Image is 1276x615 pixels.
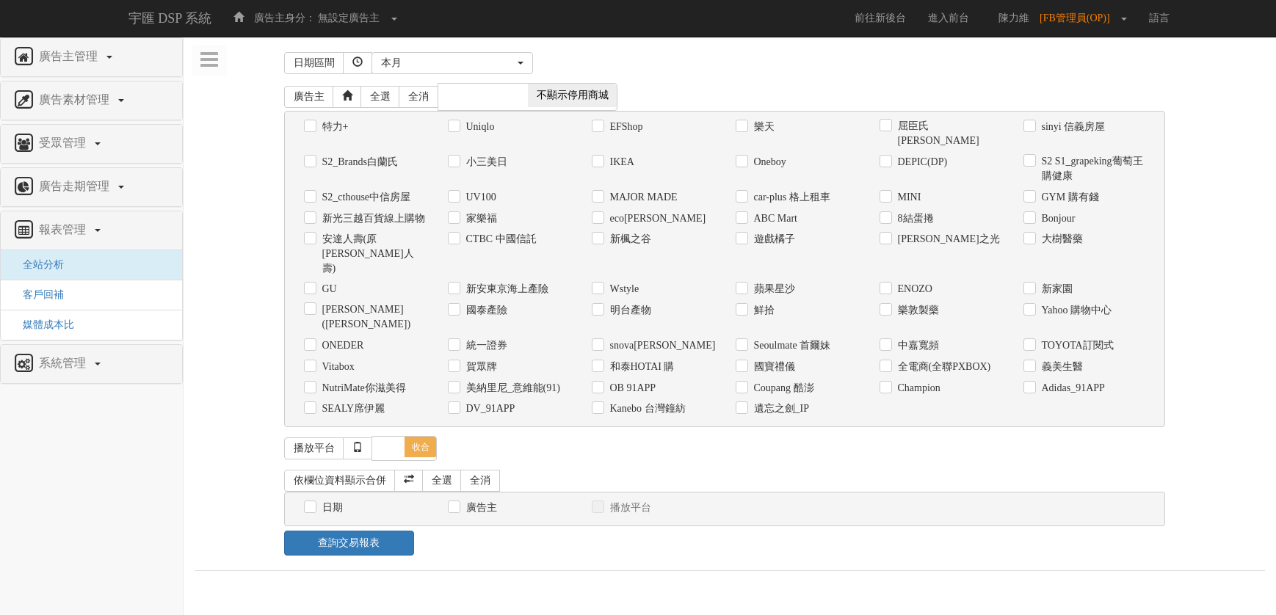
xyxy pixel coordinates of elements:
[606,381,656,396] label: OB 91APP
[381,56,515,70] div: 本月
[894,282,932,296] label: ENOZO
[463,211,497,226] label: 家樂福
[606,338,714,353] label: snova[PERSON_NAME]
[750,401,809,416] label: 遺忘之劍_IP
[606,360,675,374] label: 和泰HOTAI 購
[606,232,651,247] label: 新楓之谷
[894,211,934,226] label: 8結蛋捲
[12,89,171,112] a: 廣告素材管理
[405,437,437,457] span: 收合
[284,531,415,556] a: 查詢交易報表
[254,12,316,23] span: 廣告主身分：
[463,401,515,416] label: DV_91APP
[319,338,364,353] label: ONEDER
[894,303,939,318] label: 樂敦製藥
[750,282,795,296] label: 蘋果星沙
[1038,338,1114,353] label: TOYOTA訂閱式
[463,501,497,515] label: 廣告主
[12,46,171,69] a: 廣告主管理
[12,219,171,242] a: 報表管理
[463,381,560,396] label: 美納里尼_意維能(91)
[319,501,343,515] label: 日期
[35,50,105,62] span: 廣告主管理
[35,357,93,369] span: 系統管理
[1038,154,1145,183] label: S2 S1_grapeking葡萄王購健康
[750,303,775,318] label: 鮮拾
[1038,360,1083,374] label: 義美生醫
[319,401,385,416] label: SEALY席伊麗
[463,190,496,205] label: UV100
[894,338,939,353] label: 中嘉寬頻
[35,180,117,192] span: 廣告走期管理
[894,119,1001,148] label: 屈臣氏[PERSON_NAME]
[1040,12,1117,23] span: [FB管理員(OP)]
[894,381,940,396] label: Champion
[1038,120,1106,134] label: sinyi 信義房屋
[606,190,678,205] label: MAJOR MADE
[894,155,948,170] label: DEPIC(DP)
[750,232,795,247] label: 遊戲橘子
[750,338,831,353] label: Seoulmate 首爾妹
[35,93,117,106] span: 廣告素材管理
[319,190,411,205] label: S2_cthouse中信房屋
[463,232,537,247] label: CTBC 中國信託
[606,401,686,416] label: Kanebo 台灣鐘紡
[422,470,462,492] a: 全選
[319,155,398,170] label: S2_Brands白蘭氏
[319,381,406,396] label: NutriMate你滋美得
[12,289,64,300] a: 客戶回補
[991,12,1037,23] span: 陳力維
[1038,232,1083,247] label: 大樹醫藥
[12,175,171,199] a: 廣告走期管理
[463,338,507,353] label: 統一證券
[12,132,171,156] a: 受眾管理
[750,360,795,374] label: 國寶禮儀
[1038,303,1112,318] label: Yahoo 購物中心
[12,259,64,270] a: 全站分析
[463,303,507,318] label: 國泰產險
[12,319,74,330] a: 媒體成本比
[606,501,651,515] label: 播放平台
[750,120,775,134] label: 樂天
[460,470,500,492] a: 全消
[750,211,798,226] label: ABC Mart
[319,360,355,374] label: Vitabox
[1038,190,1099,205] label: GYM 購有錢
[12,352,171,376] a: 系統管理
[894,360,991,374] label: 全電商(全聯PXBOX)
[319,120,349,134] label: 特力+
[750,155,786,170] label: Oneboy
[371,52,533,74] button: 本月
[35,137,93,149] span: 受眾管理
[527,84,617,107] span: 不顯示停用商城
[319,211,425,226] label: 新光三越百貨線上購物
[35,223,93,236] span: 報表管理
[463,120,495,134] label: Uniqlo
[606,282,639,296] label: Wstyle
[360,86,400,108] a: 全選
[319,302,426,332] label: [PERSON_NAME]([PERSON_NAME])
[463,282,548,296] label: 新安東京海上產險
[750,190,830,205] label: car-plus 格上租車
[1038,282,1073,296] label: 新家園
[606,303,651,318] label: 明台產物
[318,12,380,23] span: 無設定廣告主
[606,211,706,226] label: eco[PERSON_NAME]
[750,381,814,396] label: Coupang 酷澎
[319,282,337,296] label: GU
[399,86,438,108] a: 全消
[606,120,643,134] label: EFShop
[463,360,497,374] label: 賀眾牌
[894,232,1000,247] label: [PERSON_NAME]之光
[1038,381,1105,396] label: Adidas_91APP
[606,155,634,170] label: IKEA
[319,232,426,276] label: 安達人壽(原[PERSON_NAME]人壽)
[1038,211,1076,226] label: Bonjour
[894,190,921,205] label: MINI
[463,155,507,170] label: 小三美日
